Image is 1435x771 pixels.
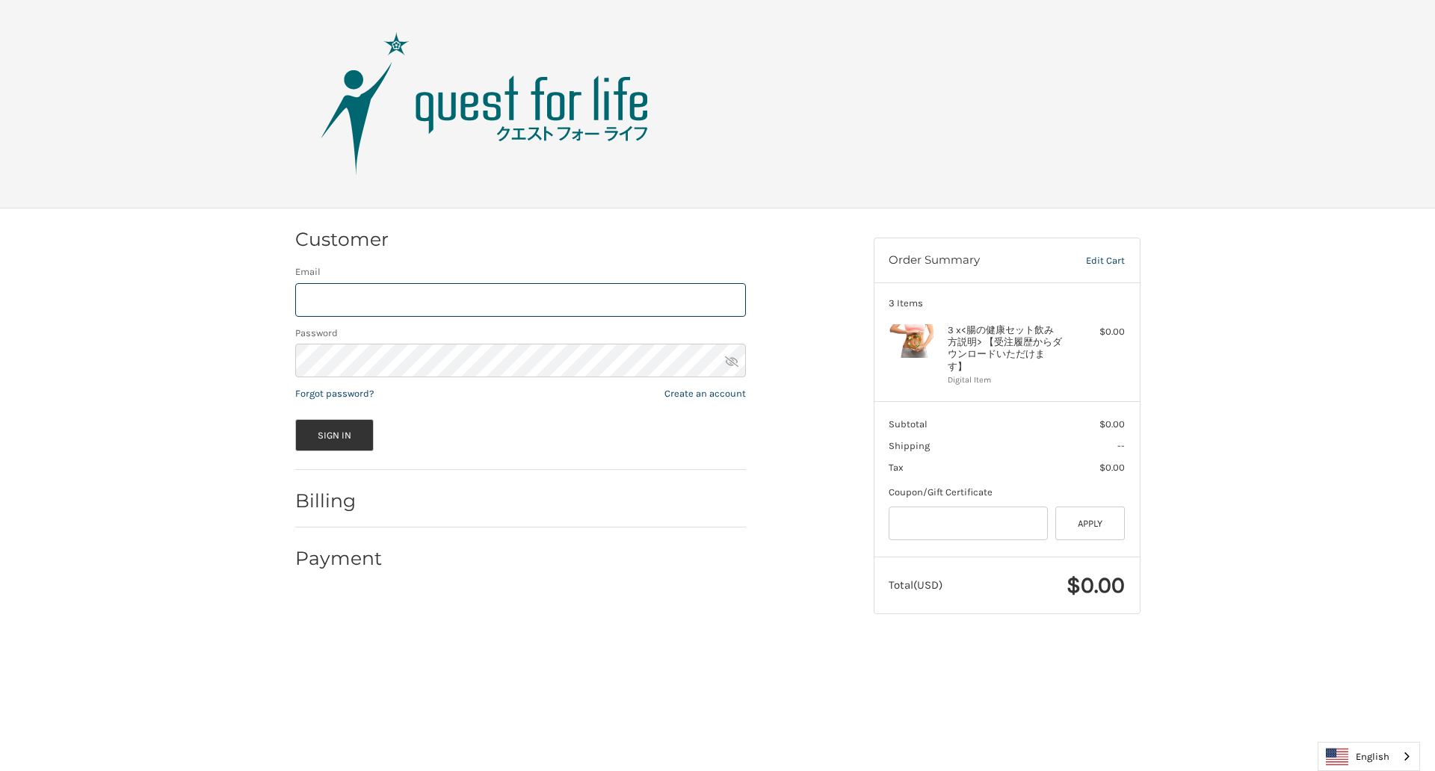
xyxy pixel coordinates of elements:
h4: 3 x <腸の健康セット飲み方説明> 【受注履歴からダウンロードいただけます】 [948,324,1062,373]
h2: Customer [295,228,389,251]
li: Digital Item [948,374,1062,387]
h3: 3 Items [889,297,1125,309]
button: Sign In [295,419,374,451]
span: Subtotal [889,418,928,430]
span: -- [1117,440,1125,451]
h2: Payment [295,547,383,570]
a: Forgot password? [295,388,374,399]
div: Coupon/Gift Certificate [889,485,1125,500]
label: Password [295,326,746,341]
img: Quest Group [298,29,672,179]
aside: Language selected: English [1318,742,1420,771]
h3: Order Summary [889,253,1055,268]
span: $0.00 [1099,418,1125,430]
span: Total (USD) [889,578,942,592]
span: $0.00 [1099,462,1125,473]
label: Email [295,264,746,279]
span: Shipping [889,440,930,451]
input: Gift Certificate or Coupon Code [889,507,1048,540]
a: Edit Cart [1055,253,1125,268]
span: $0.00 [1067,572,1125,598]
div: Language [1318,742,1420,771]
span: Tax [889,462,904,473]
button: Apply [1055,507,1126,540]
a: English [1318,743,1419,770]
div: $0.00 [1066,324,1125,339]
h2: Billing [295,489,383,513]
a: Create an account [664,388,746,399]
